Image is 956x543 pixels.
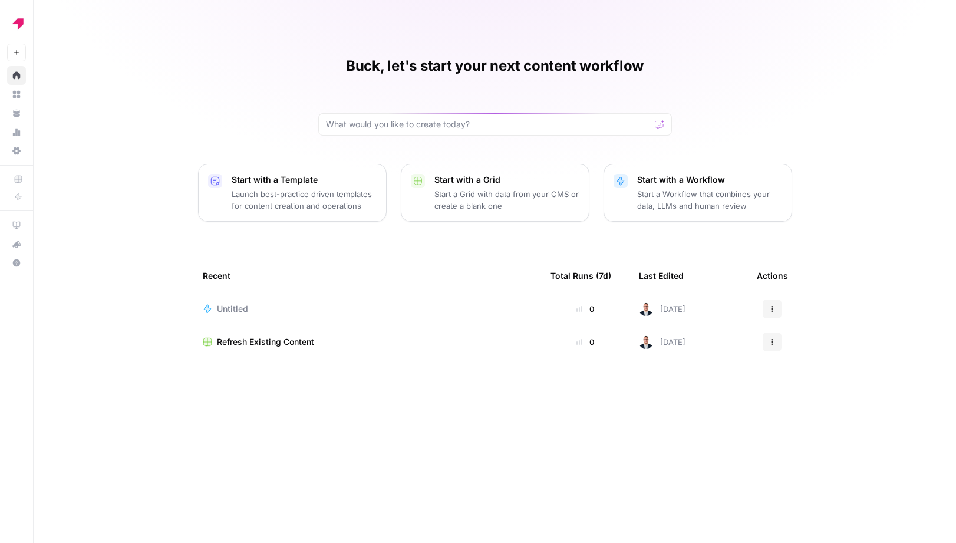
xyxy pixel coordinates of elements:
p: Start with a Grid [434,174,579,186]
a: Usage [7,123,26,141]
a: Home [7,66,26,85]
h1: Buck, let's start your next content workflow [346,57,644,75]
img: ltxwe7tofkz9atnbn3fvzspw6eg3 [639,302,653,316]
p: Start with a Workflow [637,174,782,186]
div: [DATE] [639,335,685,349]
a: Browse [7,85,26,104]
div: Actions [757,259,788,292]
button: Start with a GridStart a Grid with data from your CMS or create a blank one [401,164,589,222]
div: What's new? [8,235,25,253]
img: Pendo Logo [7,14,28,35]
button: Start with a TemplateLaunch best-practice driven templates for content creation and operations [198,164,387,222]
button: Start with a WorkflowStart a Workflow that combines your data, LLMs and human review [604,164,792,222]
button: Help + Support [7,254,26,272]
span: Untitled [217,303,248,315]
p: Launch best-practice driven templates for content creation and operations [232,188,377,212]
input: What would you like to create today? [326,119,650,130]
span: Refresh Existing Content [217,336,314,348]
p: Start with a Template [232,174,377,186]
a: AirOps Academy [7,216,26,235]
button: What's new? [7,235,26,254]
p: Start a Grid with data from your CMS or create a blank one [434,188,579,212]
div: 0 [550,303,620,315]
a: Settings [7,141,26,160]
a: Untitled [203,303,532,315]
div: Recent [203,259,532,292]
a: Refresh Existing Content [203,336,532,348]
img: ltxwe7tofkz9atnbn3fvzspw6eg3 [639,335,653,349]
div: Total Runs (7d) [550,259,611,292]
p: Start a Workflow that combines your data, LLMs and human review [637,188,782,212]
button: Workspace: Pendo [7,9,26,39]
div: 0 [550,336,620,348]
div: [DATE] [639,302,685,316]
a: Your Data [7,104,26,123]
div: Last Edited [639,259,684,292]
